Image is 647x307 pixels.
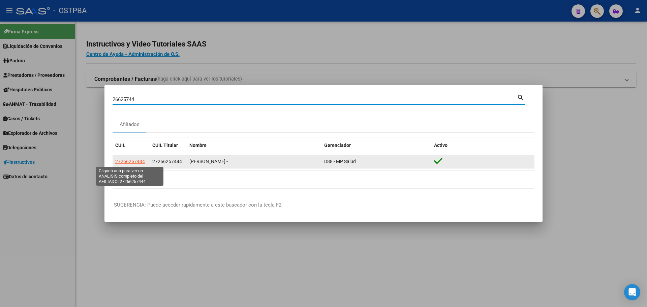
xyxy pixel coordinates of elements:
[517,93,525,101] mat-icon: search
[324,143,351,148] span: Gerenciador
[321,138,431,153] datatable-header-cell: Gerenciador
[115,159,145,164] span: 27266257444
[434,143,448,148] span: Activo
[150,138,187,153] datatable-header-cell: CUIL Titular
[187,138,321,153] datatable-header-cell: Nombre
[113,201,534,209] p: -SUGERENCIA: Puede acceder rapidamente a este buscador con la tecla F2-
[189,143,207,148] span: Nombre
[189,158,319,165] div: [PERSON_NAME] -
[113,171,534,188] div: 1 total
[115,143,125,148] span: CUIL
[120,121,140,128] div: Afiliados
[152,143,178,148] span: CUIL Titular
[113,138,150,153] datatable-header-cell: CUIL
[152,159,182,164] span: 27266257444
[324,159,356,164] span: D88 - MP Salud
[431,138,534,153] datatable-header-cell: Activo
[624,284,640,300] div: Open Intercom Messenger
